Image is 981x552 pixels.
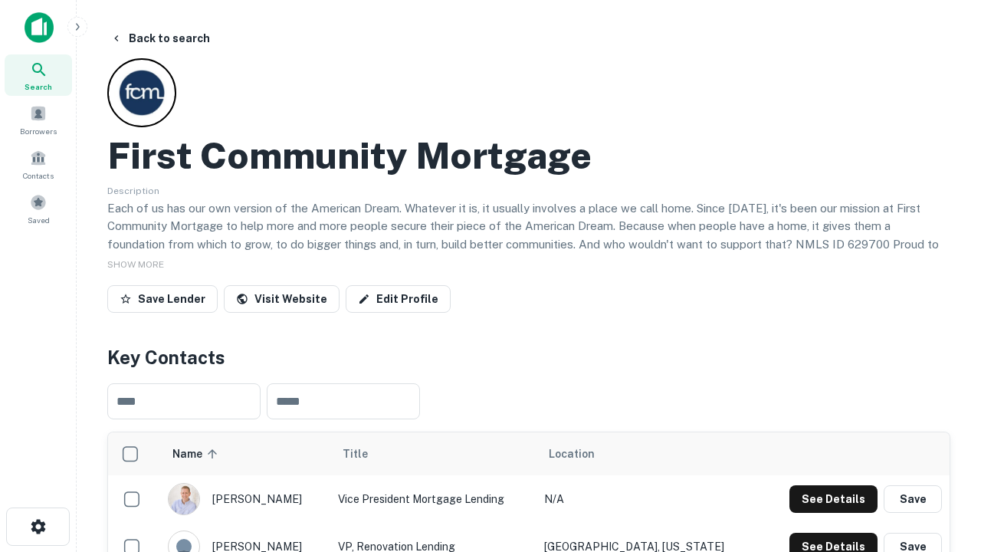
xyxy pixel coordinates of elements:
[23,169,54,182] span: Contacts
[5,188,72,229] a: Saved
[536,432,759,475] th: Location
[107,133,592,178] h2: First Community Mortgage
[343,445,388,463] span: Title
[789,485,878,513] button: See Details
[224,285,340,313] a: Visit Website
[104,25,216,52] button: Back to search
[107,199,950,271] p: Each of us has our own version of the American Dream. Whatever it is, it usually involves a place...
[346,285,451,313] a: Edit Profile
[330,475,536,523] td: Vice President Mortgage Lending
[330,432,536,475] th: Title
[20,125,57,137] span: Borrowers
[5,54,72,96] a: Search
[107,259,164,270] span: SHOW MORE
[904,429,981,503] iframe: Chat Widget
[160,432,330,475] th: Name
[5,99,72,140] a: Borrowers
[107,285,218,313] button: Save Lender
[25,12,54,43] img: capitalize-icon.png
[172,445,222,463] span: Name
[884,485,942,513] button: Save
[107,343,950,371] h4: Key Contacts
[536,475,759,523] td: N/A
[5,143,72,185] a: Contacts
[549,445,595,463] span: Location
[168,483,323,515] div: [PERSON_NAME]
[169,484,199,514] img: 1520878720083
[28,214,50,226] span: Saved
[25,80,52,93] span: Search
[107,186,159,196] span: Description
